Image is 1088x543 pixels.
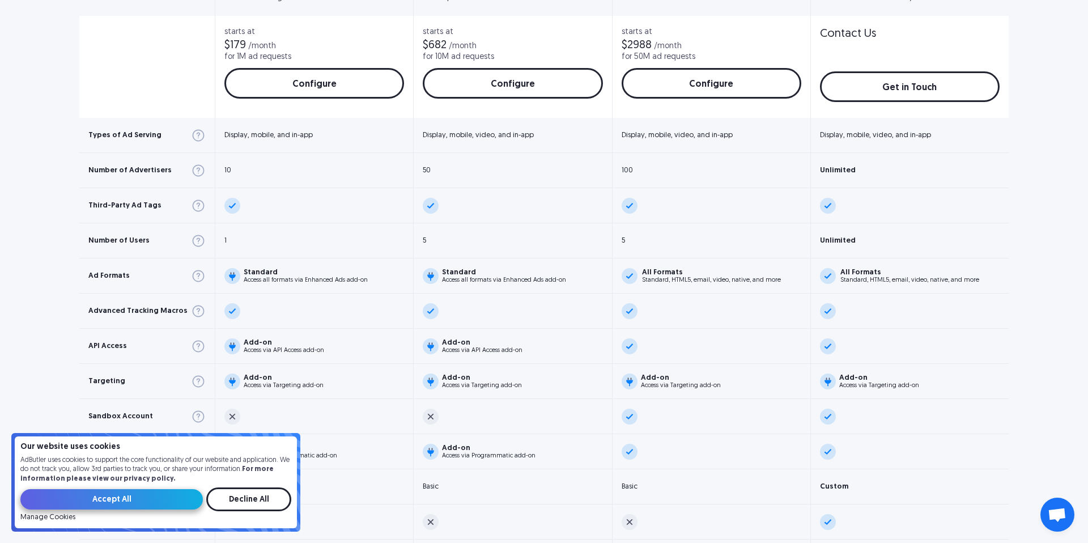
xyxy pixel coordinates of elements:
[622,167,633,174] div: 100
[642,277,781,283] div: Standard, HTML5, email, video, native, and more
[449,43,477,50] div: /month
[244,269,368,276] div: Standard
[622,131,733,139] div: Display, mobile, video, and in-app
[88,272,130,279] div: Ad Formats
[244,347,324,354] div: Access via API Access add-on
[442,444,535,452] div: Add-on
[88,237,150,244] div: Number of Users
[88,413,153,420] div: Sandbox Account
[423,53,494,61] div: for 10M ad requests
[442,453,535,459] div: Access via Programmatic add-on
[622,237,625,244] div: 5
[622,483,637,490] div: Basic
[88,167,172,174] div: Number of Advertisers
[641,383,721,389] div: Access via Targeting add-on
[248,43,276,50] div: /month
[423,167,431,174] div: 50
[442,277,566,283] div: Access all formats via Enhanced Ads add-on
[442,339,522,346] div: Add-on
[622,40,652,51] div: $2988
[224,131,313,139] div: Display, mobile, and in-app
[820,167,856,174] div: Unlimited
[224,28,404,36] div: starts at
[820,483,848,490] div: Custom
[423,28,602,36] div: starts at
[88,202,161,209] div: Third-Party Ad Tags
[224,53,291,61] div: for 1M ad requests
[244,383,324,389] div: Access via Targeting add-on
[423,68,602,99] a: Configure
[20,489,203,510] input: Accept All
[642,269,781,276] div: All Formats
[622,68,801,99] a: Configure
[442,347,522,354] div: Access via API Access add-on
[839,374,919,381] div: Add-on
[1040,498,1074,532] div: Open chat
[442,383,522,389] div: Access via Targeting add-on
[20,443,291,451] h4: Our website uses cookies
[88,307,188,315] div: Advanced Tracking Macros
[840,277,979,283] div: Standard, HTML5, email, video, native, and more
[20,487,291,521] form: Email Form
[224,68,404,99] a: Configure
[224,40,246,51] div: $179
[244,277,368,283] div: Access all formats via Enhanced Ads add-on
[20,456,291,484] p: AdButler uses cookies to support the core functionality of our website and application. We do not...
[423,40,447,51] div: $682
[206,487,291,511] input: Decline All
[244,374,324,381] div: Add-on
[840,269,979,276] div: All Formats
[88,342,127,350] div: API Access
[423,131,534,139] div: Display, mobile, video, and in-app
[442,269,566,276] div: Standard
[423,483,439,490] div: Basic
[820,131,931,139] div: Display, mobile, video, and in-app
[820,71,1000,102] a: Get in Touch
[622,53,695,61] div: for 50M ad requests
[244,339,324,346] div: Add-on
[442,374,522,381] div: Add-on
[224,167,231,174] div: 10
[641,374,721,381] div: Add-on
[820,237,856,244] div: Unlimited
[654,43,682,50] div: /month
[622,28,801,36] div: starts at
[20,514,75,521] a: Manage Cookies
[820,28,876,40] div: Contact Us
[224,237,227,244] div: 1
[423,237,426,244] div: 5
[88,377,125,385] div: Targeting
[839,383,919,389] div: Access via Targeting add-on
[88,131,161,139] div: Types of Ad Serving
